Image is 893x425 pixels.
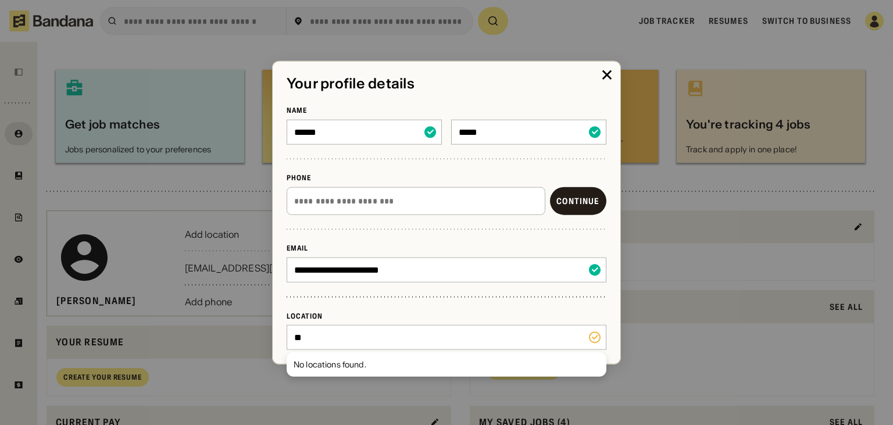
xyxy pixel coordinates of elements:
[287,106,606,115] div: Name
[294,359,599,370] div: No locations found.
[287,244,606,253] div: Email
[287,311,606,320] div: Location
[556,197,599,205] div: Continue
[287,75,606,92] div: Your profile details
[287,173,606,183] div: Phone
